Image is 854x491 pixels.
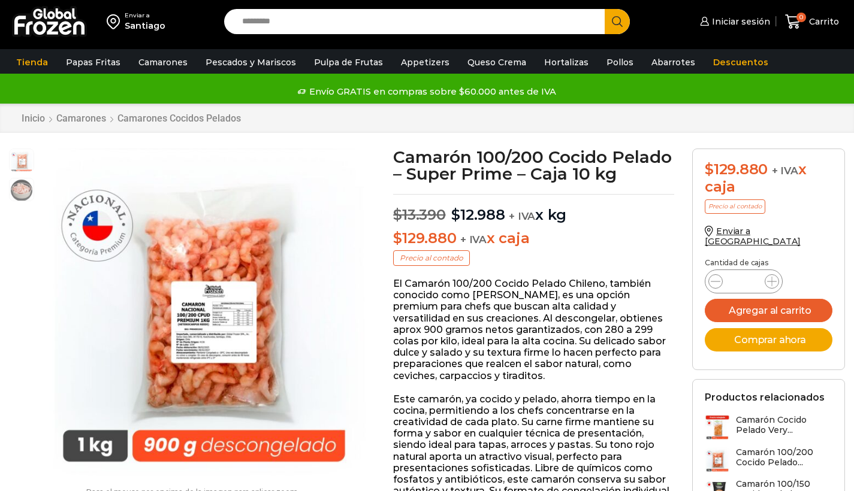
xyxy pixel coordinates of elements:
[705,447,832,473] a: Camarón 100/200 Cocido Pelado...
[772,165,798,177] span: + IVA
[736,447,832,468] h3: Camarón 100/200 Cocido Pelado...
[806,16,839,28] span: Carrito
[10,149,34,173] span: camaron nacional
[509,210,535,222] span: + IVA
[10,51,54,74] a: Tienda
[132,51,194,74] a: Camarones
[308,51,389,74] a: Pulpa de Frutas
[736,415,832,435] h3: Camarón Cocido Pelado Very...
[60,51,126,74] a: Papas Fritas
[393,194,674,224] p: x kg
[705,259,832,267] p: Cantidad de cajas
[56,113,107,124] a: Camarones
[393,230,674,247] p: x caja
[705,299,832,322] button: Agregar al carrito
[538,51,595,74] a: Hortalizas
[460,234,487,245] span: + IVA
[709,16,770,28] span: Iniciar sesión
[107,11,125,32] img: address-field-icon.svg
[117,113,242,124] a: Camarones Cocidos Pelados
[393,229,402,247] span: $
[461,51,532,74] a: Queso Crema
[605,9,630,34] button: Search button
[451,206,460,223] span: $
[697,10,770,34] a: Iniciar sesión
[393,206,402,223] span: $
[796,13,806,22] span: 0
[645,51,701,74] a: Abarrotes
[705,415,832,441] a: Camarón Cocido Pelado Very...
[705,161,832,196] div: x caja
[200,51,302,74] a: Pescados y Mariscos
[705,328,832,351] button: Comprar ahora
[395,51,455,74] a: Appetizers
[782,8,842,36] a: 0 Carrito
[705,199,765,214] p: Precio al contado
[705,160,768,178] bdi: 129.880
[705,160,714,178] span: $
[707,51,774,74] a: Descuentos
[732,273,755,290] input: Product quantity
[393,250,470,266] p: Precio al contado
[705,226,801,247] a: Enviar a [GEOGRAPHIC_DATA]
[393,148,674,182] h1: Camarón 100/200 Cocido Pelado – Super Prime – Caja 10 kg
[21,113,242,124] nav: Breadcrumb
[393,278,674,381] p: El Camarón 100/200 Cocido Pelado Chileno, también conocido como [PERSON_NAME], es una opción prem...
[705,392,825,403] h2: Productos relacionados
[40,148,368,476] div: 1 / 2
[393,206,445,223] bdi: 13.390
[393,229,456,247] bdi: 129.880
[125,11,165,20] div: Enviar a
[40,148,368,476] img: camaron nacional
[600,51,639,74] a: Pollos
[451,206,505,223] bdi: 12.988
[125,20,165,32] div: Santiago
[10,178,34,202] span: camaron nacional
[21,113,46,124] a: Inicio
